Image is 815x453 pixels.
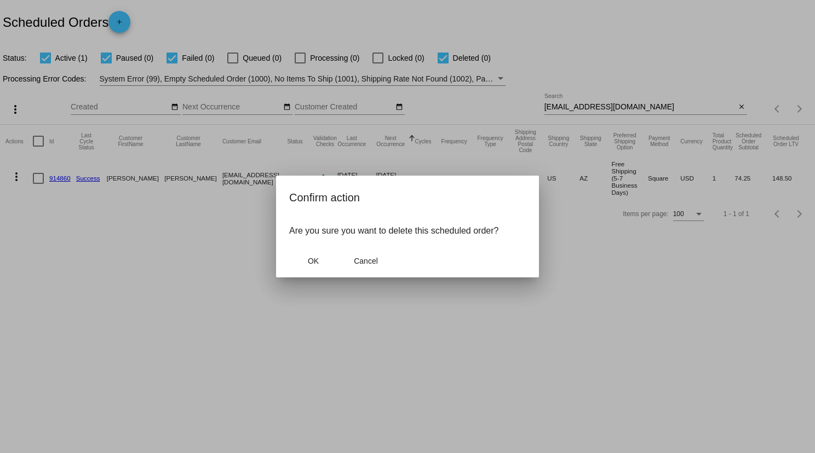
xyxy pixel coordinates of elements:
span: OK [308,257,319,265]
span: Cancel [354,257,378,265]
h2: Confirm action [289,189,526,206]
p: Are you sure you want to delete this scheduled order? [289,226,526,236]
button: Close dialog [289,251,337,271]
button: Close dialog [342,251,390,271]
